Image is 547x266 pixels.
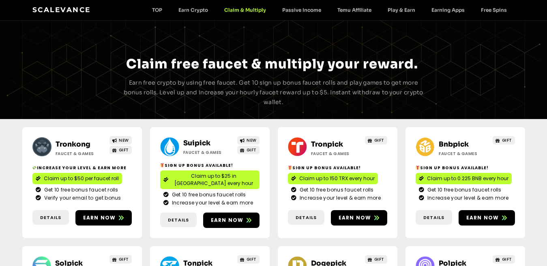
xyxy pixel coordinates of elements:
span: Claim up to 150 TRX every hour [299,175,375,182]
span: Earn now [339,214,371,221]
a: Claim up to 0.225 BNB every hour [416,173,512,184]
a: Temu Affiliate [329,7,380,13]
a: Details [416,210,452,225]
span: Details [40,214,61,221]
span: Verify your email to get bonus [42,194,121,202]
img: 💸 [32,166,36,170]
h2: Faucet & Games [439,151,489,157]
span: Details [168,217,189,223]
span: Claim free faucet & multiply your reward. [126,56,418,72]
span: Get 10 free bonus faucet rolls [42,186,118,194]
a: Earn now [75,210,132,226]
a: NEW [109,136,132,145]
span: GIFT [119,147,129,153]
a: Earn Crypto [170,7,216,13]
span: GIFT [502,256,512,262]
span: Earn now [83,214,116,221]
a: Passive Income [274,7,329,13]
a: GIFT [109,146,132,154]
a: Free Spins [473,7,515,13]
img: 🎁 [160,163,164,167]
h2: Increase your level & earn more [32,165,132,171]
nav: Menu [144,7,515,13]
a: Earn now [203,213,260,228]
h2: Sign Up Bonus Available! [288,165,387,171]
span: Increase your level & earn more [170,199,253,206]
span: GIFT [247,256,257,262]
span: Get 10 free bonus faucet rolls [425,186,502,194]
span: Earn now [466,214,499,221]
span: Claim up to $25 in [GEOGRAPHIC_DATA] every hour [172,172,256,187]
a: Earning Apps [423,7,473,13]
a: Bnbpick [439,140,469,149]
span: Details [296,214,317,221]
span: GIFT [502,137,512,143]
a: GIFT [365,136,387,145]
span: NEW [119,137,129,143]
span: Claim up to $50 per faucet roll [44,175,119,182]
span: Increase your level & earn more [425,194,508,202]
a: GIFT [365,255,387,264]
a: GIFT [493,136,515,145]
a: Scalevance [32,6,91,14]
a: GIFT [493,255,515,264]
a: GIFT [237,255,260,264]
h2: Sign Up Bonus Available! [416,165,515,171]
a: GIFT [109,255,132,264]
span: Details [423,214,444,221]
span: GIFT [119,256,129,262]
span: Earn now [211,217,244,224]
a: Details [160,213,197,228]
a: NEW [237,136,260,145]
h2: Faucet & Games [311,151,362,157]
span: Claim up to 0.225 BNB every hour [427,175,508,182]
a: Claim up to $25 in [GEOGRAPHIC_DATA] every hour [160,170,260,189]
a: Play & Earn [380,7,423,13]
a: Details [288,210,324,225]
a: Tronpick [311,140,343,149]
a: Tronkong [56,140,90,149]
img: 🎁 [416,166,420,170]
a: Details [32,210,69,225]
span: Get 10 free bonus faucet rolls [298,186,374,194]
span: Increase your level & earn more [298,194,381,202]
a: Suipick [183,139,210,147]
p: Earn free crypto by using free faucet. Get 10 sign up bonus faucet rolls and play games to get mo... [123,78,425,107]
a: Claim up to 150 TRX every hour [288,173,378,184]
h2: Faucet & Games [56,151,106,157]
a: GIFT [237,146,260,154]
span: Get 10 free bonus faucet rolls [170,191,246,198]
span: GIFT [374,137,384,143]
a: Claim up to $50 per faucet roll [32,173,122,184]
h2: Sign Up Bonus Available! [160,162,260,168]
img: 🎁 [288,166,292,170]
a: TOP [144,7,170,13]
a: Earn now [459,210,515,226]
h2: Faucet & Games [183,149,234,155]
span: GIFT [247,147,257,153]
span: NEW [247,137,257,143]
a: Earn now [331,210,387,226]
a: Claim & Multiply [216,7,274,13]
span: GIFT [374,256,384,262]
